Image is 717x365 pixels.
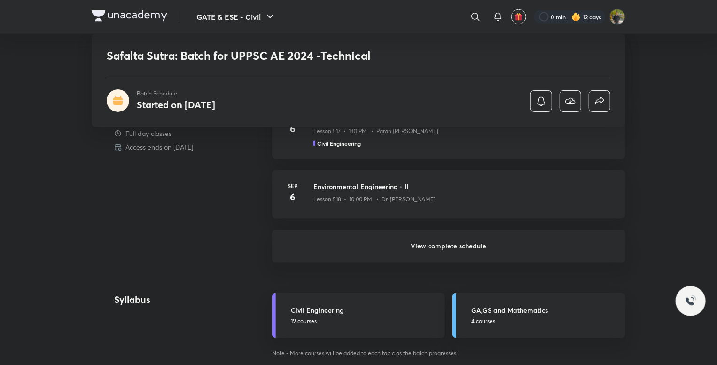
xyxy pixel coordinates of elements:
[514,13,523,21] img: avatar
[283,182,302,190] h6: Sep
[511,9,526,24] button: avatar
[272,230,625,263] h6: View complete schedule
[313,127,438,135] p: Lesson 517 • 1:01 PM • Paran [PERSON_NAME]
[452,293,625,338] a: GA,GS and Mathematics4 courses
[313,195,436,204] p: Lesson 518 • 10:00 PM • Dr. [PERSON_NAME]
[685,295,696,307] img: ttu
[272,102,625,170] a: Sep6Industrial Roof Trusses - Part IVLesson 517 • 1:01 PM • Paran [PERSON_NAME]Civil Engineering
[125,142,193,152] p: Access ends on [DATE]
[272,293,445,338] a: Civil Engineering19 courses
[272,170,625,230] a: Sep6Environmental Engineering - IILesson 518 • 10:00 PM • Dr. [PERSON_NAME]
[609,9,625,25] img: shubham rawat
[571,12,581,22] img: streak
[191,8,281,26] button: GATE & ESE - Civil
[125,128,171,138] p: Full day classes
[313,182,614,191] h3: Environmental Engineering - II
[92,10,167,22] img: Company Logo
[291,317,439,326] p: 19 courses
[114,293,242,307] h4: Syllabus
[137,89,215,98] p: Batch Schedule
[471,317,620,326] p: 4 courses
[291,306,439,316] h5: Civil Engineering
[283,122,302,136] h4: 6
[92,10,167,24] a: Company Logo
[107,49,475,63] h1: Safalta Sutra: Batch for UPPSC AE 2024 -Technical
[283,190,302,204] h4: 6
[471,306,620,316] h5: GA,GS and Mathematics
[137,98,215,111] h4: Started on [DATE]
[272,349,625,358] p: Note - More courses will be added to each topic as the batch progresses
[317,139,361,148] h5: Civil Engineering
